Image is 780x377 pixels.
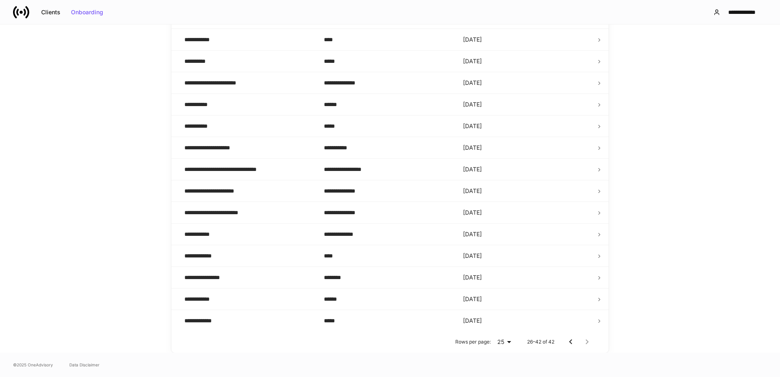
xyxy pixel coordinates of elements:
[527,339,554,345] p: 26–42 of 42
[494,338,514,346] div: 25
[456,245,596,267] td: [DATE]
[456,202,596,224] td: [DATE]
[71,9,103,15] div: Onboarding
[563,334,579,350] button: Go to previous page
[456,137,596,159] td: [DATE]
[456,310,596,332] td: [DATE]
[456,115,596,137] td: [DATE]
[69,361,100,368] a: Data Disclaimer
[456,72,596,94] td: [DATE]
[456,267,596,288] td: [DATE]
[456,288,596,310] td: [DATE]
[456,159,596,180] td: [DATE]
[456,51,596,72] td: [DATE]
[456,180,596,202] td: [DATE]
[455,339,491,345] p: Rows per page:
[456,29,596,51] td: [DATE]
[66,6,109,19] button: Onboarding
[41,9,60,15] div: Clients
[456,94,596,115] td: [DATE]
[456,224,596,245] td: [DATE]
[13,361,53,368] span: © 2025 OneAdvisory
[36,6,66,19] button: Clients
